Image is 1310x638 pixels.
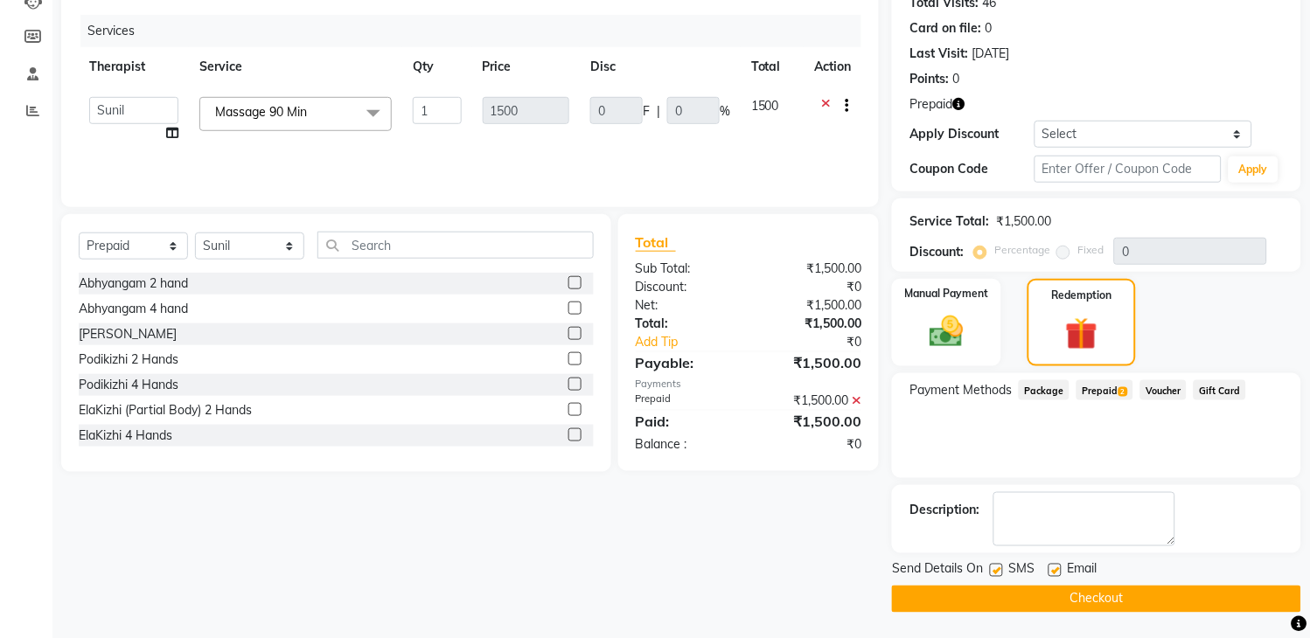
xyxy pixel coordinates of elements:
[909,243,964,261] div: Discount:
[749,315,874,333] div: ₹1,500.00
[749,352,874,373] div: ₹1,500.00
[79,376,178,394] div: Podikizhi 4 Hands
[189,47,402,87] th: Service
[1140,380,1187,400] span: Voucher
[1194,380,1246,400] span: Gift Card
[80,15,874,47] div: Services
[402,47,472,87] th: Qty
[79,401,252,420] div: ElaKizhi (Partial Body) 2 Hands
[657,102,660,121] span: |
[741,47,804,87] th: Total
[636,233,676,252] span: Total
[1035,156,1222,183] input: Enter Offer / Coupon Code
[892,586,1301,613] button: Checkout
[1077,380,1133,400] span: Prepaid
[804,47,861,87] th: Action
[215,104,307,120] span: Massage 90 Min
[749,296,874,315] div: ₹1,500.00
[996,212,1051,231] div: ₹1,500.00
[1229,156,1279,183] button: Apply
[317,232,594,259] input: Search
[749,278,874,296] div: ₹0
[79,47,189,87] th: Therapist
[1056,314,1108,354] img: _gift.svg
[770,333,874,351] div: ₹0
[909,95,952,114] span: Prepaid
[623,411,749,432] div: Paid:
[749,260,874,278] div: ₹1,500.00
[972,45,1009,63] div: [DATE]
[909,212,989,231] div: Service Total:
[623,260,749,278] div: Sub Total:
[749,392,874,410] div: ₹1,500.00
[472,47,580,87] th: Price
[892,560,983,582] span: Send Details On
[623,315,749,333] div: Total:
[909,381,1012,399] span: Payment Methods
[909,160,1035,178] div: Coupon Code
[909,19,981,38] div: Card on file:
[909,501,979,519] div: Description:
[1067,560,1097,582] span: Email
[720,102,730,121] span: %
[905,286,989,302] label: Manual Payment
[1118,387,1128,398] span: 2
[749,411,874,432] div: ₹1,500.00
[909,45,968,63] div: Last Visit:
[623,392,749,410] div: Prepaid
[985,19,992,38] div: 0
[79,325,177,343] div: [PERSON_NAME]
[952,70,959,88] div: 0
[79,300,188,318] div: Abhyangam 4 hand
[636,377,862,392] div: Payments
[580,47,741,87] th: Disc
[919,312,974,351] img: _cash.svg
[909,70,949,88] div: Points:
[643,102,650,121] span: F
[623,435,749,454] div: Balance :
[623,278,749,296] div: Discount:
[79,350,178,369] div: Podikizhi 2 Hands
[994,242,1050,258] label: Percentage
[751,98,779,114] span: 1500
[1019,380,1070,400] span: Package
[909,125,1035,143] div: Apply Discount
[79,426,172,445] div: ElaKizhi 4 Hands
[79,274,188,293] div: Abhyangam 2 hand
[1051,288,1111,303] label: Redemption
[307,104,315,120] a: x
[623,333,770,351] a: Add Tip
[1008,560,1035,582] span: SMS
[623,352,749,373] div: Payable:
[1077,242,1104,258] label: Fixed
[623,296,749,315] div: Net:
[749,435,874,454] div: ₹0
